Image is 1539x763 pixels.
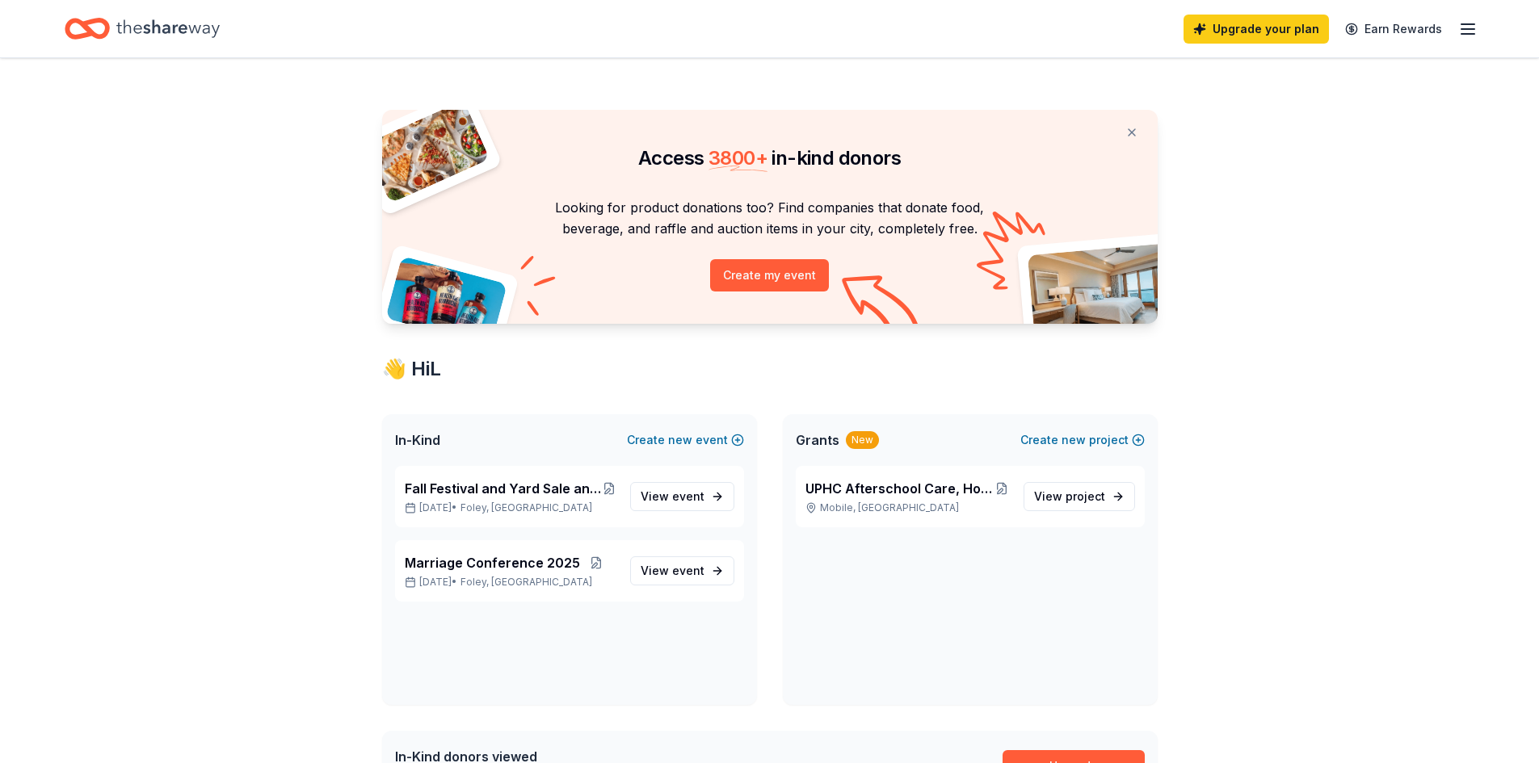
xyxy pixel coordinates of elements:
span: View [641,487,704,506]
p: Looking for product donations too? Find companies that donate food, beverage, and raffle and auct... [402,197,1138,240]
span: 3800 + [709,146,767,170]
span: Fall Festival and Yard Sale and Early Learning Year [DATE]-[DATE] [405,479,602,498]
a: View project [1024,482,1135,511]
span: View [1034,487,1105,506]
a: View event [630,556,734,585]
span: In-Kind [395,430,440,450]
a: View event [630,482,734,511]
span: Grants [796,430,839,450]
p: [DATE] • [405,576,617,589]
button: Create my event [710,259,829,291]
div: 👋 Hi L [382,356,1158,382]
span: event [672,489,704,503]
a: Upgrade your plan [1184,15,1329,44]
span: View [641,561,704,581]
span: new [668,430,692,450]
p: Mobile, [GEOGRAPHIC_DATA] [805,501,1011,514]
span: Foley, [GEOGRAPHIC_DATA] [460,576,592,589]
span: Marriage Conference 2025 [405,553,580,572]
button: Createnewproject [1020,430,1145,450]
span: Access in-kind donors [638,146,901,170]
a: Earn Rewards [1335,15,1452,44]
span: UPHC Afterschool Care, Homework & Literacy Help Grant [805,479,994,498]
div: New [846,431,879,449]
a: Home [65,10,220,48]
img: Pizza [364,100,490,203]
span: project [1066,489,1105,503]
img: Curvy arrow [842,275,923,336]
span: event [672,564,704,577]
span: Foley, [GEOGRAPHIC_DATA] [460,501,592,514]
button: Createnewevent [627,430,744,450]
p: [DATE] • [405,501,617,514]
span: new [1062,430,1086,450]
